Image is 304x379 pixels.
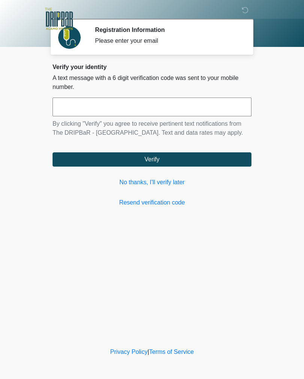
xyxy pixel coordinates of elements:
img: The DRIPBaR - Alamo Heights Logo [45,6,73,32]
a: No thanks, I'll verify later [53,178,251,187]
h2: Verify your identity [53,63,251,71]
p: A text message with a 6 digit verification code was sent to your mobile number. [53,74,251,92]
a: Terms of Service [149,349,194,355]
p: By clicking "Verify" you agree to receive pertinent text notifications from The DRIPBaR - [GEOGRA... [53,119,251,137]
a: Privacy Policy [110,349,148,355]
a: Resend verification code [53,198,251,207]
button: Verify [53,152,251,167]
a: | [147,349,149,355]
div: Please enter your email [95,36,240,45]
